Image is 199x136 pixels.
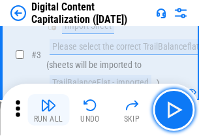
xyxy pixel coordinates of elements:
[34,115,63,123] div: Run All
[62,18,114,34] div: Import Sheet
[156,8,166,18] img: Support
[31,50,41,60] span: # 3
[82,97,98,113] img: Undo
[173,5,189,21] img: Settings menu
[80,115,100,123] div: Undo
[40,97,56,113] img: Run All
[163,99,184,120] img: Main button
[69,94,111,126] button: Undo
[10,5,26,21] img: Back
[124,97,140,113] img: Skip
[31,1,151,25] div: Digital Content Capitalization ([DATE])
[111,94,153,126] button: Skip
[124,115,140,123] div: Skip
[50,75,151,91] div: TrailBalanceFlat - imported
[27,94,69,126] button: Run All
